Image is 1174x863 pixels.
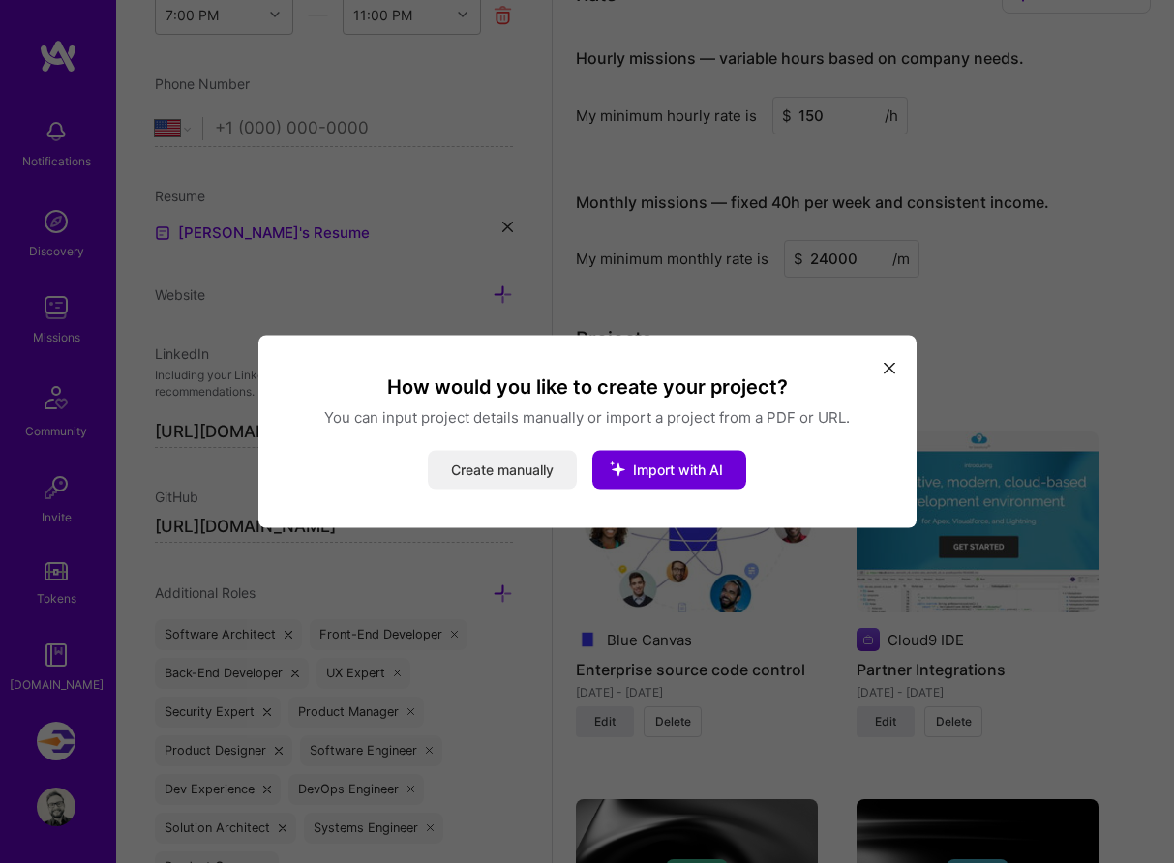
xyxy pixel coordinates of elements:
i: icon StarsWhite [592,444,643,494]
button: Create manually [428,451,577,490]
span: Import with AI [633,461,723,478]
div: modal [258,336,917,528]
h3: How would you like to create your project? [282,374,893,400]
p: You can input project details manually or import a project from a PDF or URL. [282,407,893,428]
i: icon Close [884,362,895,373]
button: Import with AI [592,451,746,490]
